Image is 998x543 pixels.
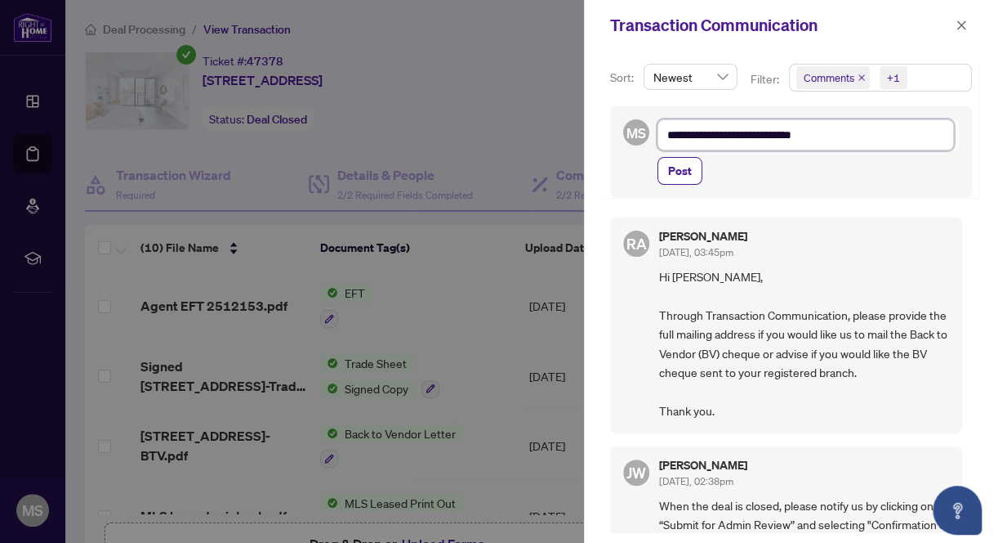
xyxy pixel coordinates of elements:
[657,157,702,185] button: Post
[887,70,900,86] div: +1
[659,231,747,242] h5: [PERSON_NAME]
[858,74,866,82] span: close
[659,475,733,487] span: [DATE], 02:38pm
[933,486,982,535] button: Open asap
[668,158,692,184] span: Post
[653,65,728,89] span: Newest
[751,70,782,88] p: Filter:
[659,246,733,258] span: [DATE], 03:45pm
[610,69,637,87] p: Sort:
[956,20,967,31] span: close
[804,70,854,86] span: Comments
[659,267,949,420] span: Hi [PERSON_NAME], Through Transaction Communication, please provide the full mailing address if y...
[626,232,647,255] span: RA
[626,461,646,484] span: JW
[626,122,646,143] span: MS
[659,460,747,471] h5: [PERSON_NAME]
[796,66,870,89] span: Comments
[610,13,951,38] div: Transaction Communication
